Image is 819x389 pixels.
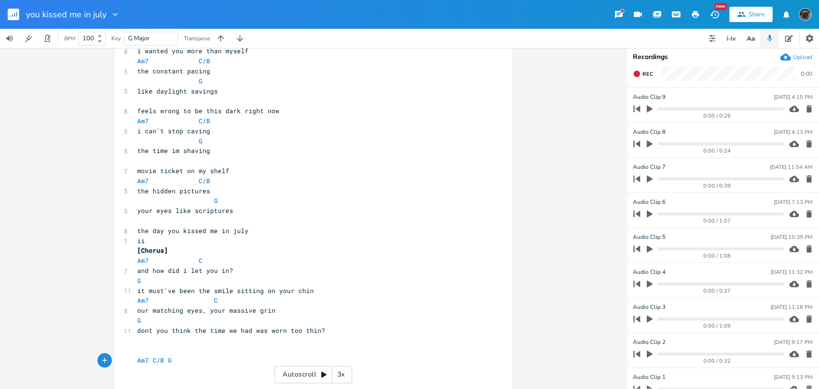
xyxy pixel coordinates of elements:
span: i wanted you more than myself [137,47,249,55]
span: Audio Clip 8 [633,128,665,137]
span: the constant pacing [137,67,210,75]
span: C/B [199,57,210,65]
span: C [199,256,202,265]
span: Audio Clip 2 [633,338,665,347]
button: Share [729,7,772,22]
div: [DATE] 11:18 PM [771,305,812,310]
span: Am7 [137,117,149,125]
span: i can't stop caving [137,127,210,135]
span: G [137,316,141,325]
span: it must've been the smile sitting on your chin [137,286,314,295]
span: Audio Clip 1 [633,373,665,382]
span: feels wrong to be this dark right now [137,106,279,115]
div: 0:00 / 0:39 [650,183,784,189]
div: Autoscroll [274,366,352,383]
span: Audio Clip 5 [633,233,665,242]
span: movie ticket on my shelf [137,166,229,175]
div: New [714,3,727,10]
span: G [168,356,172,365]
div: 0:00 / 1:09 [650,323,784,329]
span: G Major [128,34,150,43]
div: [DATE] 10:39 PM [771,235,812,240]
span: Audio Clip 4 [633,268,665,277]
span: Am7 [137,57,149,65]
span: G [137,276,141,285]
span: Am7 [137,296,149,305]
span: our matching eyes, your massive grin [137,306,275,315]
span: Audio Clip 6 [633,198,665,207]
span: the time im shaving [137,146,210,155]
div: [DATE] 4:15 PM [774,94,812,100]
span: the day you kissed me in july [137,226,249,235]
div: 0:00 / 0:32 [650,358,784,364]
div: Key [111,35,121,41]
div: Share [748,10,765,19]
div: 0:00 [801,71,812,77]
div: 0:00 / 1:07 [650,218,784,224]
div: 0:00 / 0:27 [650,288,784,294]
span: dont you think the time we had was worn too thin? [137,326,325,335]
span: and how did i let you in? [137,266,233,275]
span: C/B [153,356,164,365]
span: G [199,137,202,145]
span: G [214,196,218,205]
button: New [705,6,724,23]
img: August Tyler Gallant [799,8,811,21]
div: [DATE] 11:54 AM [770,165,812,170]
span: you kissed me in july [26,10,107,19]
span: Am7 [137,177,149,185]
span: ii [137,236,145,245]
div: [DATE] 9:17 PM [774,340,812,345]
div: Upload [793,53,812,61]
div: Recordings [633,54,813,60]
div: [DATE] 11:32 PM [771,270,812,275]
span: C [214,296,218,305]
span: your eyes like scriptures [137,206,233,215]
span: Audio Clip 3 [633,303,665,312]
span: Am7 [137,256,149,265]
button: Rec [629,66,657,82]
span: Rec [642,71,653,78]
div: 0:00 / 1:08 [650,253,784,259]
div: [DATE] 7:13 PM [774,200,812,205]
span: C/B [199,177,210,185]
button: Upload [780,52,812,62]
div: 3x [332,366,349,383]
span: like daylight savings [137,87,218,95]
div: Transpose [184,35,210,41]
span: G [199,77,202,85]
div: 0:00 / 0:24 [650,148,784,153]
span: Audio Clip 7 [633,163,665,172]
span: Am7 [137,356,149,365]
div: BPM [64,36,75,41]
div: [DATE] 9:13 PM [774,375,812,380]
span: Audio Clip 9 [633,93,665,102]
span: C/B [199,117,210,125]
span: the hidden pictures [137,187,210,195]
span: [Chorus] [137,246,168,255]
div: [DATE] 4:13 PM [774,130,812,135]
div: 0:00 / 0:26 [650,113,784,118]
